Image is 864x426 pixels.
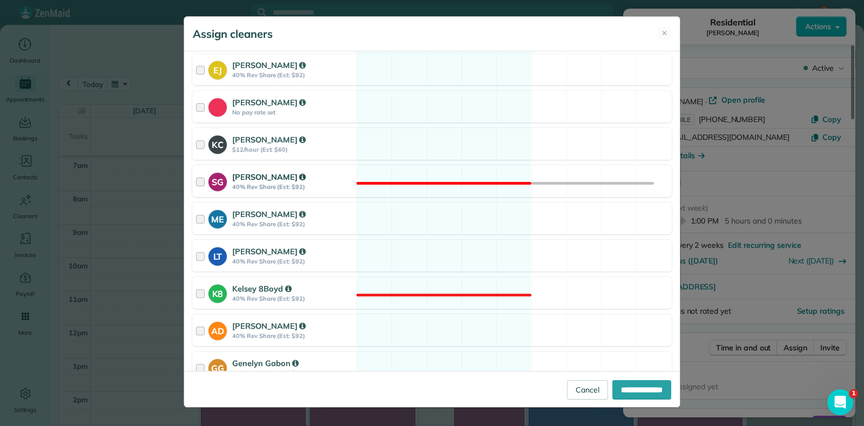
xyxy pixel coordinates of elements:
strong: K8 [208,285,227,300]
span: ✕ [661,28,667,39]
strong: 40% Rev Share (Est: $92) [232,71,353,79]
strong: [PERSON_NAME] [232,321,306,331]
strong: AD [208,322,227,337]
strong: No pay rate set [232,109,353,116]
strong: [PERSON_NAME] [232,60,306,70]
strong: 40% Rev Share (Est: $92) [232,258,353,265]
iframe: Intercom live chat [827,389,853,415]
h5: Assign cleaners [193,26,273,42]
strong: ME [208,210,227,226]
strong: LT [208,247,227,263]
strong: EJ [208,61,227,77]
strong: [PERSON_NAME] [232,172,306,182]
strong: $12/hour (Est: $60) [232,146,353,153]
a: Cancel [567,380,608,400]
strong: SG [208,173,227,188]
strong: 40% Rev Share (Est: $92) [232,332,353,340]
strong: 40% Rev Share (Est: $92) [232,295,353,302]
strong: Kelsey 8Boyd [232,283,291,294]
strong: 40% Rev Share (Est: $92) [232,369,353,377]
strong: 40% Rev Share (Est: $92) [232,183,353,191]
strong: 40% Rev Share (Est: $92) [232,220,353,228]
span: 1 [849,389,858,398]
strong: KC [208,136,227,151]
strong: [PERSON_NAME] [232,209,306,219]
strong: [PERSON_NAME] [232,134,306,145]
strong: Genelyn Gabon [232,358,299,368]
strong: GG [208,359,227,375]
strong: [PERSON_NAME] [232,246,306,256]
strong: [PERSON_NAME] [232,97,306,107]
